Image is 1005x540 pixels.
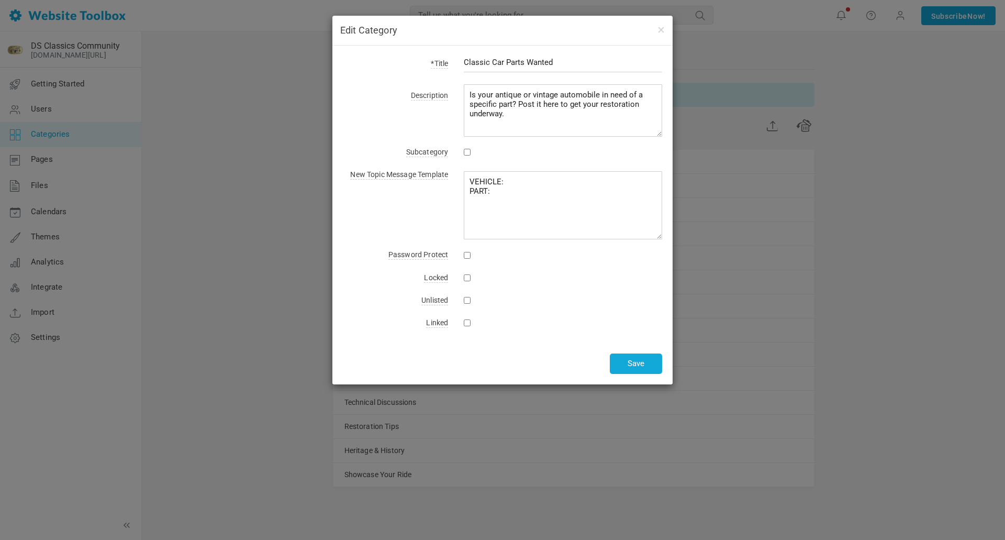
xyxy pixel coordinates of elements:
h4: Edit Category [340,24,665,37]
span: Locked [424,273,448,283]
span: Linked [426,318,448,328]
textarea: Is your antique or vintage automobile in need of a specific part? Post it here to get your restor... [464,84,662,137]
span: Subcategory [406,148,449,157]
span: Unlisted [421,296,448,305]
span: Password Protect [388,250,448,260]
button: Save [610,354,662,374]
span: Description [411,91,449,101]
textarea: VEHICLE: PART: [464,171,662,239]
span: New Topic Message Template [350,170,448,180]
span: *Title [431,59,448,69]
